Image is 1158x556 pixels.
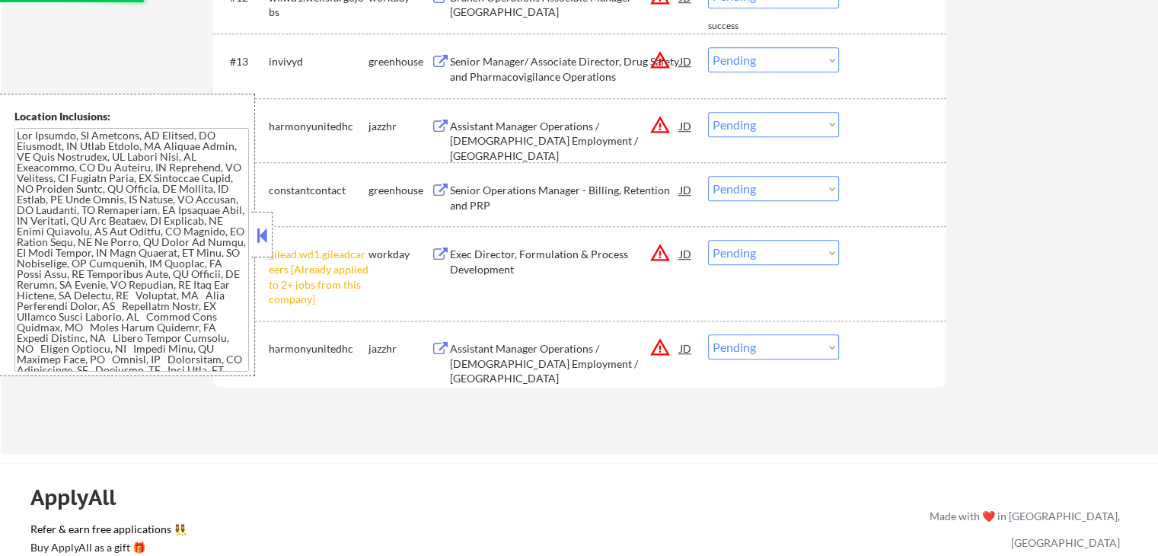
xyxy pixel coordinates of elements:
[678,334,694,362] div: JD
[450,247,680,276] div: Exec Director, Formulation & Process Development
[14,109,249,124] div: Location Inclusions:
[269,119,368,134] div: harmonyunitedhc
[450,119,680,164] div: Assistant Manager Operations / [DEMOGRAPHIC_DATA] Employment / [GEOGRAPHIC_DATA]
[649,50,671,71] button: warning_amber
[678,240,694,267] div: JD
[30,484,133,510] div: ApplyAll
[368,119,431,134] div: jazzhr
[450,183,680,212] div: Senior Operations Manager - Billing, Retention and PRP
[269,341,368,356] div: harmonyunitedhc
[649,242,671,264] button: warning_amber
[678,112,694,139] div: JD
[30,542,183,553] div: Buy ApplyAll as a gift 🎁
[30,524,611,540] a: Refer & earn free applications 👯‍♀️
[269,183,368,198] div: constantcontact
[368,247,431,262] div: workday
[678,47,694,75] div: JD
[450,341,680,386] div: Assistant Manager Operations / [DEMOGRAPHIC_DATA] Employment / [GEOGRAPHIC_DATA]
[678,176,694,203] div: JD
[368,54,431,69] div: greenhouse
[649,337,671,358] button: warning_amber
[924,503,1120,556] div: Made with ❤️ in [GEOGRAPHIC_DATA], [GEOGRAPHIC_DATA]
[269,54,368,69] div: invivyd
[269,247,368,306] div: gilead.wd1.gileadcareers [Already applied to 2+ jobs from this company]
[450,54,680,84] div: Senior Manager/ Associate Director, Drug Safety and Pharmacovigilance Operations
[708,20,769,33] div: success
[368,183,431,198] div: greenhouse
[230,54,257,69] div: #13
[649,114,671,136] button: warning_amber
[368,341,431,356] div: jazzhr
